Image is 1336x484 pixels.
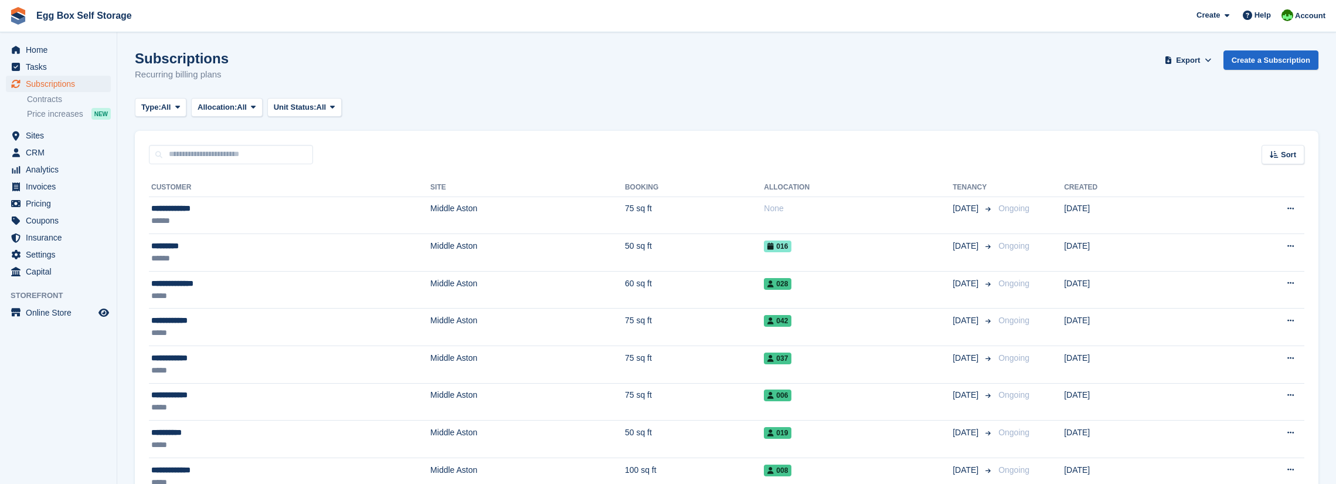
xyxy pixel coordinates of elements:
[1064,421,1202,458] td: [DATE]
[953,314,981,327] span: [DATE]
[6,178,111,195] a: menu
[135,68,229,82] p: Recurring billing plans
[6,144,111,161] a: menu
[26,59,96,75] span: Tasks
[1064,178,1202,197] th: Created
[149,178,430,197] th: Customer
[141,101,161,113] span: Type:
[6,161,111,178] a: menu
[998,465,1029,475] span: Ongoing
[764,353,791,364] span: 037
[625,346,764,384] td: 75 sq ft
[430,234,625,272] td: Middle Aston
[267,98,342,117] button: Unit Status: All
[764,390,791,401] span: 006
[625,178,764,197] th: Booking
[953,178,994,197] th: Tenancy
[135,98,186,117] button: Type: All
[998,204,1029,213] span: Ongoing
[6,246,111,263] a: menu
[953,427,981,439] span: [DATE]
[1295,10,1325,22] span: Account
[6,263,111,280] a: menu
[27,94,111,105] a: Contracts
[430,178,625,197] th: Site
[32,6,137,25] a: Egg Box Self Storage
[26,42,96,58] span: Home
[764,465,791,476] span: 008
[26,144,96,161] span: CRM
[1064,271,1202,309] td: [DATE]
[764,178,953,197] th: Allocation
[1064,346,1202,384] td: [DATE]
[91,108,111,120] div: NEW
[6,212,111,229] a: menu
[26,195,96,212] span: Pricing
[1255,9,1271,21] span: Help
[27,109,83,120] span: Price increases
[625,271,764,309] td: 60 sq ft
[764,202,953,215] div: None
[625,383,764,421] td: 75 sq ft
[625,309,764,346] td: 75 sq ft
[26,178,96,195] span: Invoices
[430,271,625,309] td: Middle Aston
[998,353,1029,363] span: Ongoing
[625,234,764,272] td: 50 sq ft
[161,101,171,113] span: All
[274,101,317,113] span: Unit Status:
[6,304,111,321] a: menu
[26,263,96,280] span: Capital
[430,309,625,346] td: Middle Aston
[764,278,791,290] span: 028
[26,212,96,229] span: Coupons
[430,197,625,234] td: Middle Aston
[764,241,791,252] span: 016
[6,127,111,144] a: menu
[998,428,1029,437] span: Ongoing
[953,202,981,215] span: [DATE]
[6,59,111,75] a: menu
[625,421,764,458] td: 50 sq ft
[26,127,96,144] span: Sites
[953,240,981,252] span: [DATE]
[27,107,111,120] a: Price increases NEW
[998,316,1029,325] span: Ongoing
[1064,197,1202,234] td: [DATE]
[953,352,981,364] span: [DATE]
[6,76,111,92] a: menu
[625,197,764,234] td: 75 sq ft
[764,315,791,327] span: 042
[237,101,247,113] span: All
[1064,234,1202,272] td: [DATE]
[953,277,981,290] span: [DATE]
[26,246,96,263] span: Settings
[1281,9,1293,21] img: Charles Sandy
[135,50,229,66] h1: Subscriptions
[11,290,117,302] span: Storefront
[430,346,625,384] td: Middle Aston
[198,101,237,113] span: Allocation:
[1064,383,1202,421] td: [DATE]
[1176,55,1200,66] span: Export
[998,241,1029,251] span: Ongoing
[6,195,111,212] a: menu
[998,279,1029,288] span: Ongoing
[1162,50,1214,70] button: Export
[953,464,981,476] span: [DATE]
[953,389,981,401] span: [DATE]
[26,229,96,246] span: Insurance
[998,390,1029,400] span: Ongoing
[1281,149,1296,161] span: Sort
[1064,309,1202,346] td: [DATE]
[26,161,96,178] span: Analytics
[26,304,96,321] span: Online Store
[26,76,96,92] span: Subscriptions
[6,42,111,58] a: menu
[9,7,27,25] img: stora-icon-8386f47178a22dfd0bd8f6a31ec36ba5ce8667c1dd55bd0f319d3a0aa187defe.svg
[430,421,625,458] td: Middle Aston
[1196,9,1220,21] span: Create
[191,98,263,117] button: Allocation: All
[1223,50,1318,70] a: Create a Subscription
[317,101,327,113] span: All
